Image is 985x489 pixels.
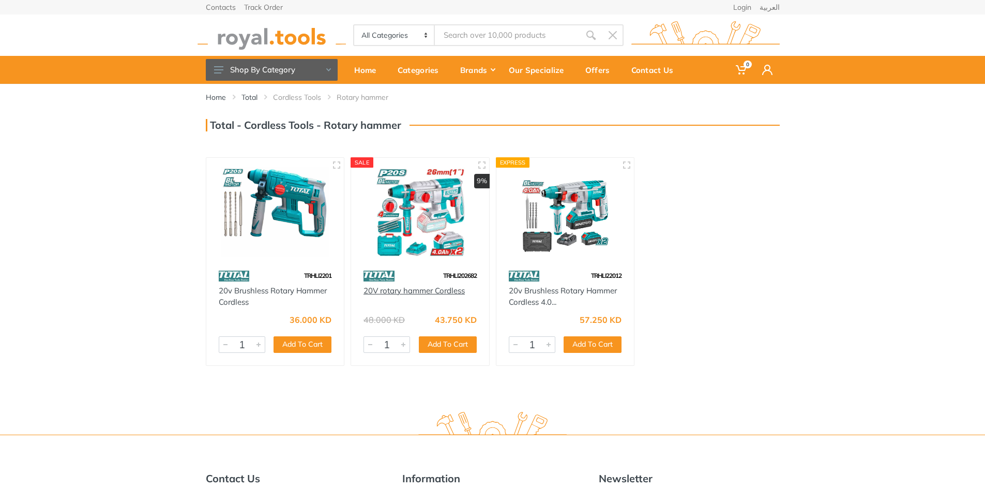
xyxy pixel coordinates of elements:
[624,56,688,84] a: Contact Us
[502,56,578,84] a: Our Specialize
[474,174,490,188] div: 9%
[198,21,346,50] img: royal.tools Logo
[206,472,387,485] h5: Contact Us
[624,59,688,81] div: Contact Us
[402,472,583,485] h5: Information
[363,316,405,324] div: 48.000 KD
[578,56,624,84] a: Offers
[241,92,257,102] a: Total
[219,286,327,307] a: 20v Brushless Rotary Hammer Cordless
[337,92,404,102] li: Rotary hammer
[206,59,338,81] button: Shop By Category
[206,92,226,102] a: Home
[360,167,480,257] img: Royal Tools - 20V rotary hammer Cordless
[443,272,477,279] span: TRHLI202682
[599,472,780,485] h5: Newsletter
[496,157,530,168] div: Express
[760,4,780,11] a: العربية
[591,272,622,279] span: TRHLI22012
[216,167,335,257] img: Royal Tools - 20v Brushless Rotary Hammer Cordless
[435,24,580,46] input: Site search
[502,59,578,81] div: Our Specialize
[744,61,752,68] span: 0
[244,4,283,11] a: Track Order
[304,272,331,279] span: TRHLI2201
[347,59,390,81] div: Home
[453,59,502,81] div: Brands
[273,92,321,102] a: Cordless Tools
[419,336,477,353] button: Add To Cart
[219,267,250,285] img: 86.webp
[631,21,780,50] img: royal.tools Logo
[206,92,780,102] nav: breadcrumb
[390,56,453,84] a: Categories
[418,412,567,440] img: royal.tools Logo
[363,267,395,285] img: 86.webp
[435,316,477,324] div: 43.750 KD
[729,56,755,84] a: 0
[354,25,435,45] select: Category
[509,286,617,307] a: 20v Brushless Rotary Hammer Cordless 4.0...
[390,59,453,81] div: Categories
[363,286,465,295] a: 20V rotary hammer Cordless
[206,4,236,11] a: Contacts
[564,336,622,353] button: Add To Cart
[578,59,624,81] div: Offers
[347,56,390,84] a: Home
[290,316,331,324] div: 36.000 KD
[351,157,373,168] div: SALE
[509,267,540,285] img: 86.webp
[580,316,622,324] div: 57.250 KD
[274,336,331,353] button: Add To Cart
[506,167,625,257] img: Royal Tools - 20v Brushless Rotary Hammer Cordless 4.0ah
[206,119,401,131] h3: Total - Cordless Tools - Rotary hammer
[733,4,751,11] a: Login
